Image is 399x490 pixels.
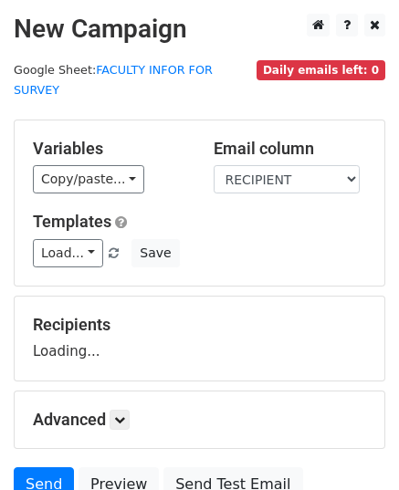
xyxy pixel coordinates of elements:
a: Load... [33,239,103,267]
h5: Advanced [33,410,366,430]
a: Daily emails left: 0 [257,63,385,77]
div: Loading... [33,315,366,362]
h2: New Campaign [14,14,385,45]
h5: Recipients [33,315,366,335]
a: FACULTY INFOR FOR SURVEY [14,63,213,98]
h5: Variables [33,139,186,159]
a: Templates [33,212,111,231]
a: Copy/paste... [33,165,144,193]
span: Daily emails left: 0 [257,60,385,80]
h5: Email column [214,139,367,159]
small: Google Sheet: [14,63,213,98]
button: Save [131,239,179,267]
